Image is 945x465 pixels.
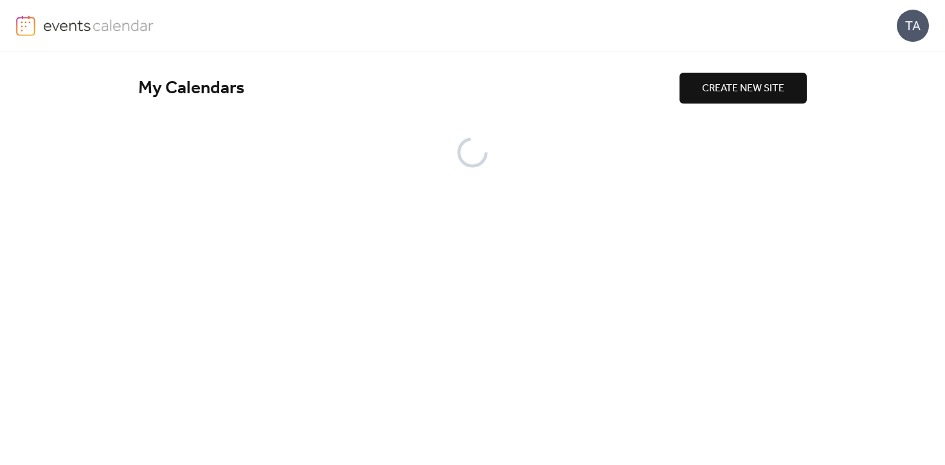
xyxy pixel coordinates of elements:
span: CREATE NEW SITE [702,81,784,96]
img: logo-type [43,15,154,35]
img: logo [16,15,35,36]
button: CREATE NEW SITE [679,73,807,104]
div: My Calendars [138,77,679,100]
div: TA [897,10,929,42]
